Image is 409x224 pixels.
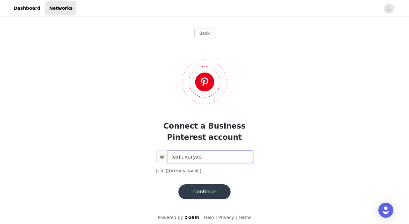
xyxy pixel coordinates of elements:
span: | [236,215,237,220]
input: Enter your Pinterest @username [168,150,253,163]
div: Open Intercom Messenger [378,203,393,218]
span: @ [156,150,168,163]
a: Dashboard [10,1,44,15]
button: Continue [178,184,231,199]
a: Terms [238,215,251,220]
div: avatar [386,3,392,13]
button: Back [194,28,215,38]
div: [URL][DOMAIN_NAME] [156,168,253,174]
span: Connect a Business Pinterest account [163,122,246,142]
span: | [215,215,217,220]
a: Networks [45,1,76,15]
img: Logo [176,53,233,110]
span: Powered by [158,215,183,220]
a: Privacy [218,215,234,220]
img: logo [184,215,200,219]
a: Help [204,215,214,220]
span: | [201,215,203,220]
